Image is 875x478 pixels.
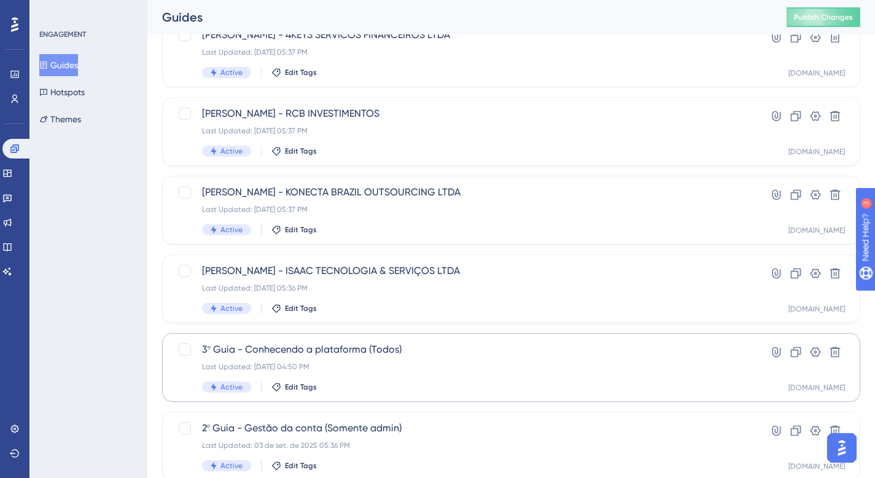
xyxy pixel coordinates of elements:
[788,383,845,393] div: [DOMAIN_NAME]
[220,382,243,392] span: Active
[202,47,722,57] div: Last Updated: [DATE] 05:37 PM
[271,382,317,392] button: Edit Tags
[220,146,243,156] span: Active
[285,461,317,471] span: Edit Tags
[271,304,317,313] button: Edit Tags
[162,9,756,26] div: Guides
[788,461,845,471] div: [DOMAIN_NAME]
[788,68,845,78] div: [DOMAIN_NAME]
[271,146,317,156] button: Edit Tags
[285,146,317,156] span: Edit Tags
[788,304,845,314] div: [DOMAIN_NAME]
[220,461,243,471] span: Active
[220,68,243,77] span: Active
[788,147,845,157] div: [DOMAIN_NAME]
[787,7,860,27] button: Publish Changes
[202,441,722,450] div: Last Updated: 03 de set. de 2025 05:36 PM
[220,304,243,313] span: Active
[202,106,722,121] span: [PERSON_NAME] - RCB INVESTIMENTOS
[202,28,722,42] span: [PERSON_NAME] - 4KEYS SERVICOS FINANCEIROS LTDA
[39,54,78,76] button: Guides
[285,304,317,313] span: Edit Tags
[39,29,86,39] div: ENGAGEMENT
[202,185,722,200] span: [PERSON_NAME] - KONECTA BRAZIL OUTSOURCING LTDA
[271,461,317,471] button: Edit Tags
[202,342,722,357] span: 3º Guia - Conhecendo a plataforma (Todos)
[202,362,722,372] div: Last Updated: [DATE] 04:50 PM
[285,68,317,77] span: Edit Tags
[202,264,722,278] span: [PERSON_NAME] - ISAAC TECNOLOGIA & SERVIÇOS LTDA
[202,283,722,293] div: Last Updated: [DATE] 05:36 PM
[794,12,853,22] span: Publish Changes
[220,225,243,235] span: Active
[823,429,860,466] iframe: UserGuiding AI Assistant Launcher
[85,6,89,16] div: 3
[39,81,85,103] button: Hotspots
[285,382,317,392] span: Edit Tags
[39,108,81,130] button: Themes
[202,205,722,214] div: Last Updated: [DATE] 05:37 PM
[285,225,317,235] span: Edit Tags
[29,3,77,18] span: Need Help?
[202,421,722,436] span: 2º Guia - Gestão da conta (Somente admin)
[788,225,845,235] div: [DOMAIN_NAME]
[271,225,317,235] button: Edit Tags
[202,126,722,136] div: Last Updated: [DATE] 05:37 PM
[271,68,317,77] button: Edit Tags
